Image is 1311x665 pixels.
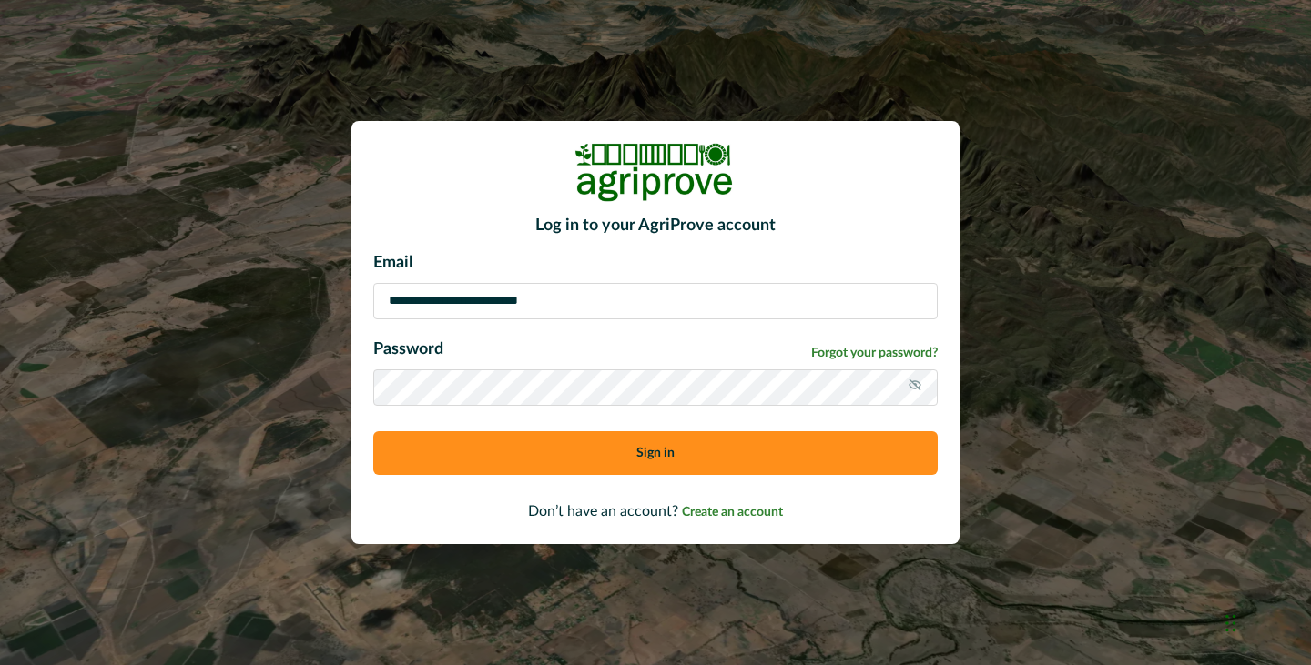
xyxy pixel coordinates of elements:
[682,504,783,519] a: Create an account
[373,217,938,237] h2: Log in to your AgriProve account
[1220,578,1311,665] iframe: Chat Widget
[373,251,938,276] p: Email
[574,143,737,202] img: Logo Image
[1225,596,1236,650] div: Drag
[373,338,443,362] p: Password
[373,431,938,475] button: Sign in
[373,500,938,522] p: Don’t have an account?
[811,344,938,363] a: Forgot your password?
[682,506,783,519] span: Create an account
